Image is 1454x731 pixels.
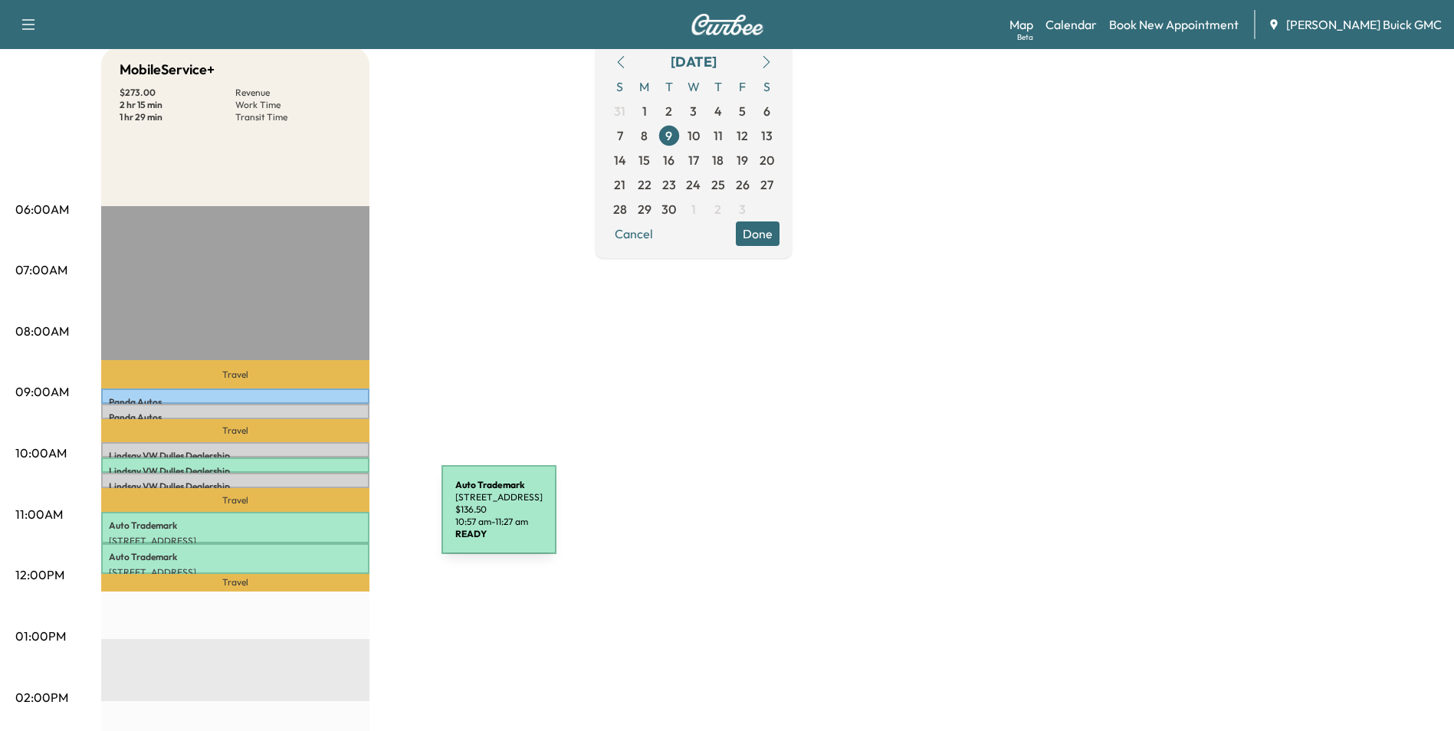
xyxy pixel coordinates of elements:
[736,175,750,194] span: 26
[690,102,697,120] span: 3
[638,175,652,194] span: 22
[665,102,672,120] span: 2
[760,175,773,194] span: 27
[15,688,68,706] p: 02:00PM
[691,14,764,35] img: Curbee Logo
[736,221,780,246] button: Done
[235,87,351,99] p: Revenue
[109,411,362,424] p: Panda Autos
[663,151,674,169] span: 16
[688,151,699,169] span: 17
[1109,15,1239,34] a: Book New Appointment
[614,102,625,120] span: 31
[730,74,755,99] span: F
[737,151,748,169] span: 19
[711,175,725,194] span: 25
[120,99,235,111] p: 2 hr 15 min
[613,200,627,218] span: 28
[109,535,362,547] p: [STREET_ADDRESS]
[109,551,362,563] p: Auto Trademark
[1045,15,1097,34] a: Calendar
[235,111,351,123] p: Transit Time
[109,450,362,462] p: Lindsay VW Dulles Dealership
[109,520,362,532] p: Auto Trademark
[109,465,362,477] p: Lindsay VW Dulles Dealership
[642,102,647,120] span: 1
[608,74,632,99] span: S
[661,200,676,218] span: 30
[632,74,657,99] span: M
[739,200,746,218] span: 3
[15,444,67,462] p: 10:00AM
[15,261,67,279] p: 07:00AM
[763,102,770,120] span: 6
[120,87,235,99] p: $ 273.00
[714,126,723,145] span: 11
[235,99,351,111] p: Work Time
[686,175,701,194] span: 24
[15,200,69,218] p: 06:00AM
[15,565,64,584] p: 12:00PM
[714,102,722,120] span: 4
[614,151,626,169] span: 14
[641,126,648,145] span: 8
[706,74,730,99] span: T
[1017,31,1033,43] div: Beta
[101,574,369,592] p: Travel
[101,488,369,512] p: Travel
[15,505,63,523] p: 11:00AM
[101,419,369,442] p: Travel
[120,111,235,123] p: 1 hr 29 min
[608,221,660,246] button: Cancel
[15,322,69,340] p: 08:00AM
[755,74,780,99] span: S
[691,200,696,218] span: 1
[617,126,623,145] span: 7
[109,480,362,493] p: Lindsay VW Dulles Dealership
[109,566,362,579] p: [STREET_ADDRESS]
[761,126,773,145] span: 13
[737,126,748,145] span: 12
[662,175,676,194] span: 23
[760,151,774,169] span: 20
[15,627,66,645] p: 01:00PM
[688,126,700,145] span: 10
[614,175,625,194] span: 21
[1286,15,1442,34] span: [PERSON_NAME] Buick GMC
[657,74,681,99] span: T
[120,59,215,80] h5: MobileService+
[671,51,717,73] div: [DATE]
[712,151,724,169] span: 18
[15,382,69,401] p: 09:00AM
[665,126,672,145] span: 9
[101,360,369,388] p: Travel
[681,74,706,99] span: W
[638,151,650,169] span: 15
[714,200,721,218] span: 2
[739,102,746,120] span: 5
[109,396,362,408] p: Panda Autos
[638,200,652,218] span: 29
[1009,15,1033,34] a: MapBeta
